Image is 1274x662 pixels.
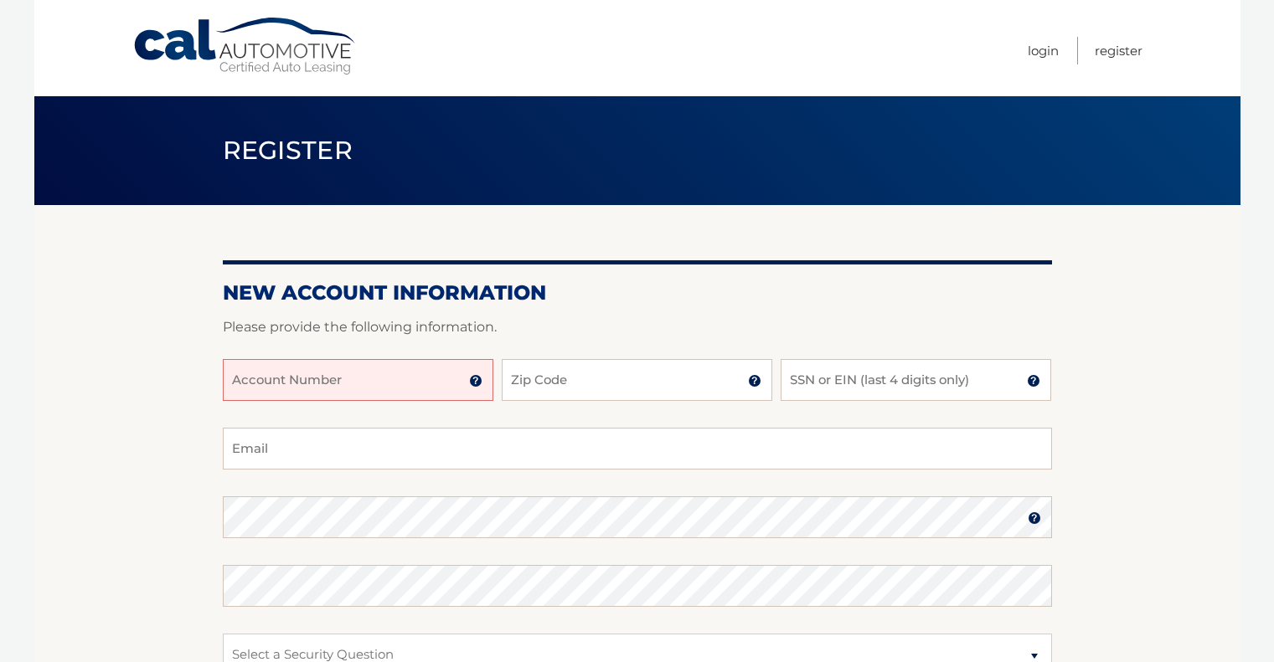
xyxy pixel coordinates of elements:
[223,280,1052,305] h2: New Account Information
[223,359,493,401] input: Account Number
[223,428,1052,470] input: Email
[132,17,358,76] a: Cal Automotive
[748,374,761,387] img: tooltip.svg
[1027,374,1040,387] img: tooltip.svg
[223,135,353,166] span: Register
[781,359,1051,401] input: SSN or EIN (last 4 digits only)
[502,359,772,401] input: Zip Code
[1028,511,1041,525] img: tooltip.svg
[1095,37,1142,64] a: Register
[469,374,482,387] img: tooltip.svg
[223,316,1052,339] p: Please provide the following information.
[1028,37,1059,64] a: Login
